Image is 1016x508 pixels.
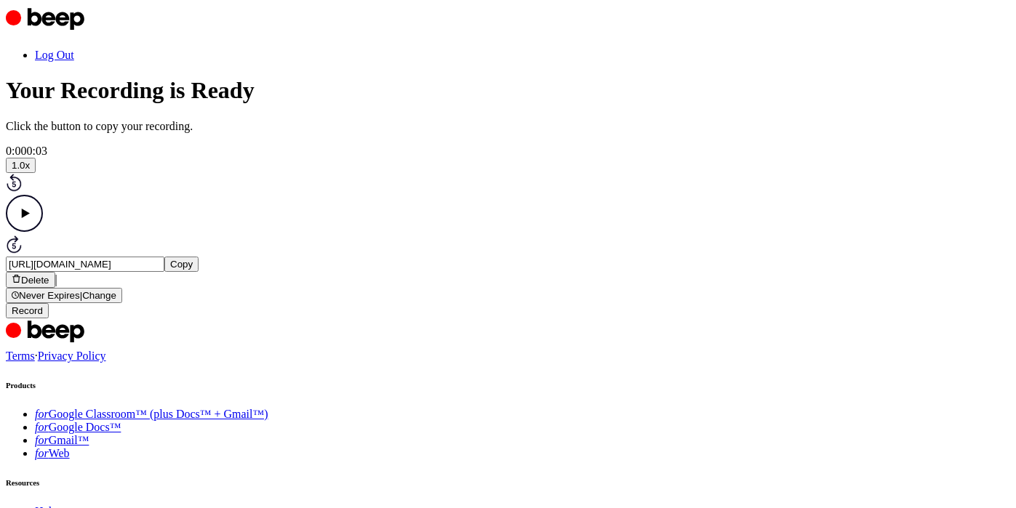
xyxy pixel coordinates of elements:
span: 0:03 [26,145,47,157]
span: | [80,290,82,301]
a: forGoogle Classroom™ (plus Docs™ + Gmail™) [35,408,268,420]
button: Copy [164,257,199,272]
i: for [35,408,49,420]
div: · [6,350,1010,363]
h6: Resources [6,478,1010,487]
span: Change [82,290,116,301]
button: Delete [6,272,55,288]
h6: Products [6,381,1010,390]
i: for [35,421,49,433]
button: 1.0x [6,158,36,173]
button: Never Expires|Change [6,288,122,303]
a: Beep [6,24,88,36]
i: for [35,447,49,459]
a: forGmail™ [35,434,89,446]
h1: Your Recording is Ready [6,77,1010,104]
a: Log Out [35,49,74,61]
a: forWeb [35,447,70,459]
span: 0:00 [6,145,26,157]
a: forGoogle Docs™ [35,421,121,433]
p: Click the button to copy your recording. [6,120,1010,133]
a: Privacy Policy [38,350,106,362]
a: Terms [6,350,35,362]
button: Record [6,303,49,318]
span: | [55,273,57,286]
i: for [35,434,49,446]
a: Cruip [6,336,88,349]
